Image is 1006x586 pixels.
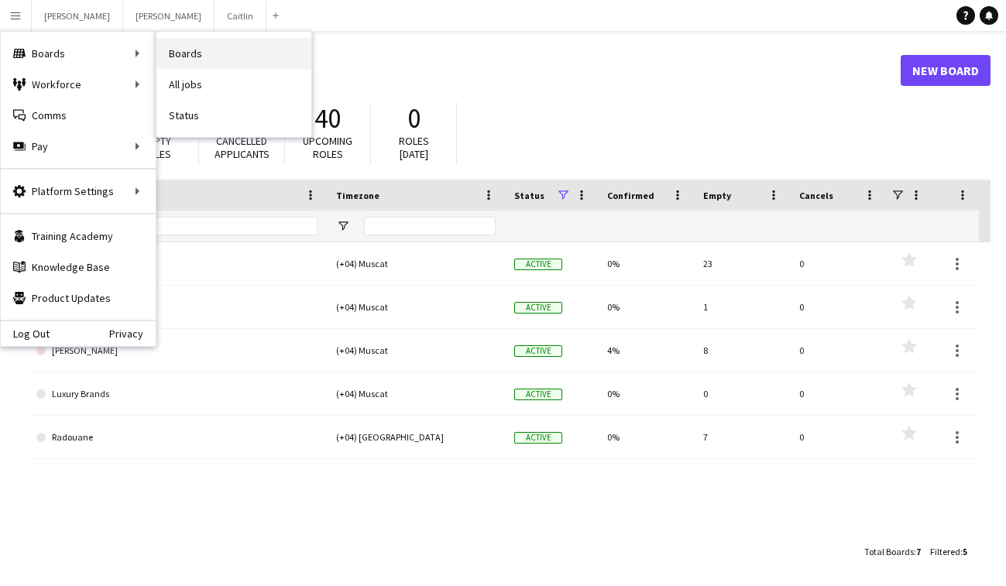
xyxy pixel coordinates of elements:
button: [PERSON_NAME] [123,1,215,31]
button: [PERSON_NAME] [32,1,123,31]
div: Boards [1,38,156,69]
div: 0% [598,372,694,415]
div: Pay [1,131,156,162]
a: New Board [901,55,991,86]
div: 23 [694,242,790,285]
a: Luxury Brands [36,372,318,416]
span: Active [514,345,562,357]
span: 0 [407,101,421,135]
span: Upcoming roles [303,134,352,161]
a: Log Out [1,327,50,340]
div: 7 [694,416,790,458]
input: Timezone Filter Input [364,217,496,235]
span: Active [514,389,562,400]
button: Caitlin [215,1,266,31]
div: 0 [694,372,790,415]
div: 1 [694,286,790,328]
div: 4% [598,329,694,372]
div: (+04) Muscat [327,242,505,285]
button: Open Filter Menu [336,219,350,233]
div: 0% [598,286,694,328]
span: Empty [703,190,731,201]
span: Active [514,259,562,270]
div: : [864,536,921,567]
a: Status [156,100,311,131]
div: 0 [790,372,886,415]
a: Knowledge Base [1,252,156,283]
div: 0% [598,242,694,285]
span: Timezone [336,190,379,201]
div: (+04) [GEOGRAPHIC_DATA] [327,416,505,458]
div: 8 [694,329,790,372]
a: Boards [156,38,311,69]
a: Privacy [109,327,156,340]
a: [PERSON_NAME] [36,329,318,372]
span: Status [514,190,544,201]
div: 0 [790,286,886,328]
span: Active [514,432,562,444]
a: [PERSON_NAME] [36,286,318,329]
span: Cancels [799,190,833,201]
span: Total Boards [864,546,914,557]
span: Confirmed [607,190,654,201]
div: Workforce [1,69,156,100]
div: 0 [790,329,886,372]
a: Training Academy [1,221,156,252]
span: 40 [314,101,341,135]
span: 5 [963,546,967,557]
h1: Boards [27,59,901,82]
div: 0% [598,416,694,458]
div: (+04) Muscat [327,329,505,372]
span: Active [514,302,562,314]
div: (+04) Muscat [327,286,505,328]
div: : [930,536,967,567]
a: All jobs [156,69,311,100]
span: Filtered [930,546,960,557]
span: Roles [DATE] [399,134,429,161]
div: 0 [790,416,886,458]
input: Board name Filter Input [64,217,318,235]
a: Radouane [36,416,318,459]
span: Cancelled applicants [215,134,270,161]
span: 7 [916,546,921,557]
a: Caitlin [36,242,318,286]
div: 0 [790,242,886,285]
div: (+04) Muscat [327,372,505,415]
div: Platform Settings [1,176,156,207]
a: Product Updates [1,283,156,314]
a: Comms [1,100,156,131]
